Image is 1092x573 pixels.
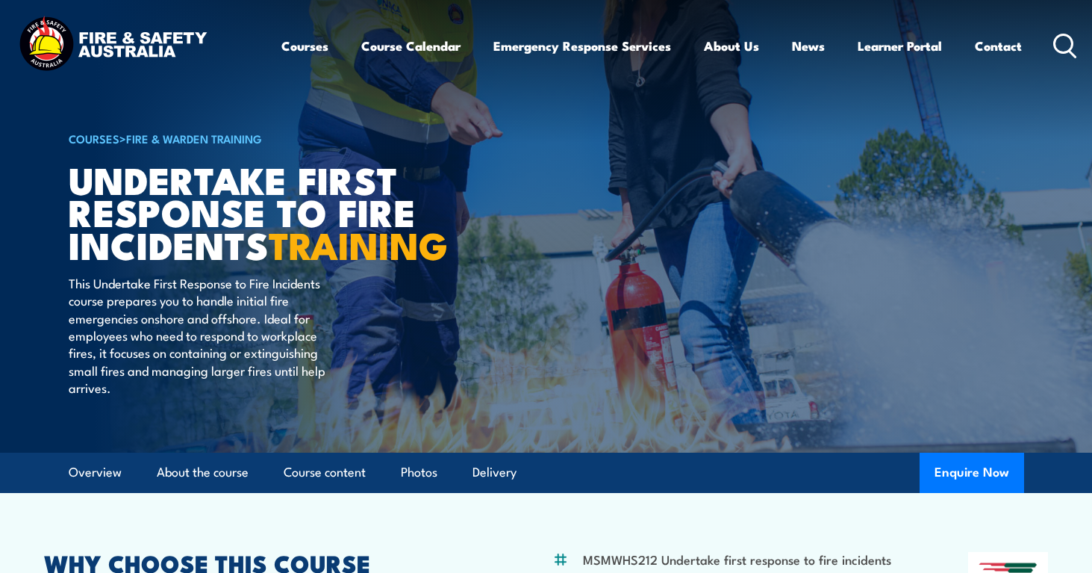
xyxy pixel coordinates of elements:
[69,163,437,260] h1: Undertake First Response to Fire Incidents
[401,453,437,492] a: Photos
[361,26,461,66] a: Course Calendar
[69,274,341,397] p: This Undertake First Response to Fire Incidents course prepares you to handle initial fire emerge...
[792,26,825,66] a: News
[44,552,480,573] h2: WHY CHOOSE THIS COURSE
[858,26,942,66] a: Learner Portal
[472,453,517,492] a: Delivery
[69,130,119,146] a: COURSES
[493,26,671,66] a: Emergency Response Services
[126,130,262,146] a: Fire & Warden Training
[269,215,448,273] strong: TRAINING
[704,26,759,66] a: About Us
[281,26,328,66] a: Courses
[975,26,1022,66] a: Contact
[69,453,122,492] a: Overview
[69,129,437,147] h6: >
[920,453,1024,493] button: Enquire Now
[284,453,366,492] a: Course content
[583,551,891,568] li: MSMWHS212 Undertake first response to fire incidents
[157,453,249,492] a: About the course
